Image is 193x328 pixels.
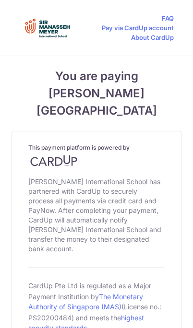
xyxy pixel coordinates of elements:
[131,33,174,42] a: About CardUp
[12,68,181,85] span: You are paying
[102,23,174,33] a: Pay via CardUp account
[162,13,174,23] a: FAQ
[12,85,181,119] span: [PERSON_NAME][GEOGRAPHIC_DATA]
[30,155,77,166] img: CardUp
[28,175,165,256] div: [PERSON_NAME] International School has partnered with CardUp to securely process all payments via...
[28,144,165,166] h4: This payment platform is powered by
